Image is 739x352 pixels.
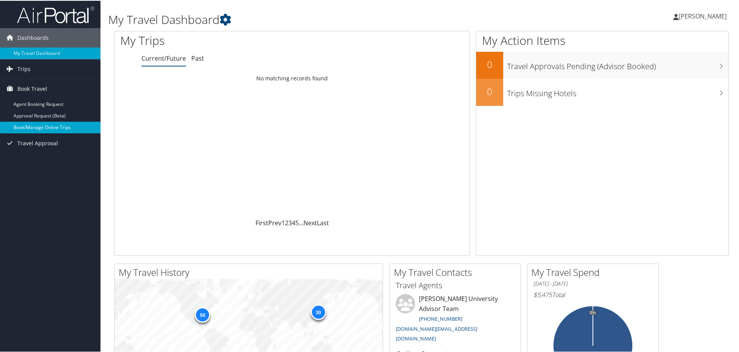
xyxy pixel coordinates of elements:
h2: My Travel Spend [531,265,658,278]
h2: My Travel History [119,265,383,278]
a: [PHONE_NUMBER] [419,315,462,321]
tspan: 0% [590,310,596,315]
span: Book Travel [17,78,47,98]
a: 4 [292,218,295,226]
a: Last [317,218,329,226]
span: [PERSON_NAME] [679,11,727,20]
a: Prev [268,218,281,226]
h3: Travel Agents [396,279,515,290]
a: First [255,218,268,226]
h2: 0 [476,57,503,70]
img: airportal-logo.png [17,5,94,23]
a: 5 [295,218,299,226]
a: Next [303,218,317,226]
td: No matching records found [114,71,470,85]
span: Travel Approval [17,133,58,152]
h1: My Action Items [476,32,728,48]
a: 2 [285,218,288,226]
h3: Travel Approvals Pending (Advisor Booked) [507,56,728,71]
h3: Trips Missing Hotels [507,83,728,98]
a: [DOMAIN_NAME][EMAIL_ADDRESS][DOMAIN_NAME] [396,325,477,342]
a: [PERSON_NAME] [673,4,734,27]
h1: My Trips [120,32,316,48]
span: … [299,218,303,226]
a: Current/Future [141,53,186,62]
div: 50 [194,306,210,322]
li: [PERSON_NAME] University Advisor Team [392,293,519,345]
span: Trips [17,59,31,78]
a: 0Trips Missing Hotels [476,78,728,105]
span: $5,475 [533,290,552,298]
h6: [DATE] - [DATE] [533,279,652,287]
span: Dashboards [17,27,49,47]
a: 3 [288,218,292,226]
h6: Total [533,290,652,298]
a: Past [191,53,204,62]
h2: 0 [476,84,503,97]
h2: My Travel Contacts [394,265,521,278]
div: 30 [310,304,326,319]
a: 0Travel Approvals Pending (Advisor Booked) [476,51,728,78]
a: 1 [281,218,285,226]
h1: My Travel Dashboard [108,11,526,27]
